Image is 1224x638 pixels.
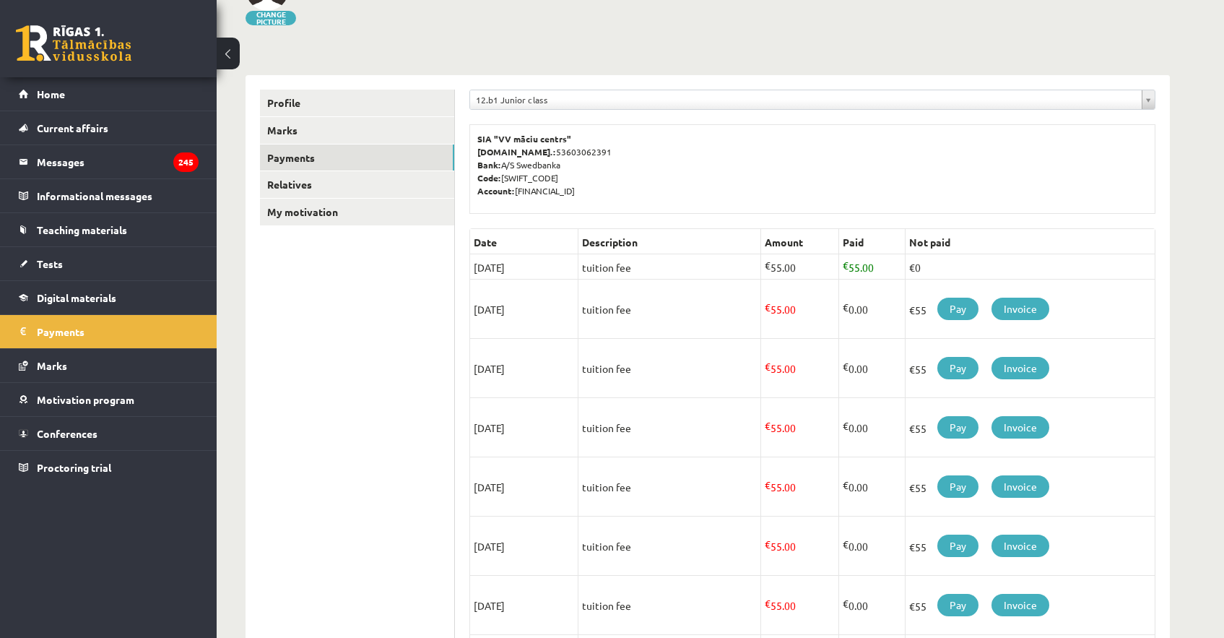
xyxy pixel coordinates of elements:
font: € [843,301,848,314]
font: SIA "VV māciu centrs" [477,133,571,145]
font: [SWIFT_CODE] [501,172,558,184]
font: Paid [843,236,864,249]
font: [DATE] [474,421,505,434]
font: tuition fee [582,540,631,553]
font: 0.00 [848,303,868,316]
a: Invoice [991,416,1049,439]
button: Change picture [246,11,296,25]
font: Motivation program [37,393,134,406]
font: Pay [950,598,966,611]
a: Messages245 [19,145,199,178]
a: Invoice [991,594,1049,616]
a: Profile [260,90,454,116]
font: Profile [267,96,300,109]
font: Not paid [909,236,950,249]
font: tuition fee [582,480,631,493]
font: € [765,360,771,373]
font: € [843,360,848,373]
font: Pay [950,539,966,552]
font: [DATE] [474,599,505,612]
font: €55 [909,481,926,494]
font: [FINANCIAL_ID] [515,185,575,197]
font: € [843,597,848,610]
font: €55 [909,303,926,316]
font: €55 [909,600,926,613]
a: Payments [19,315,199,348]
font: Payments [267,151,315,164]
font: Tests [37,257,63,270]
font: [DATE] [474,362,505,375]
a: Riga 1st Distance Learning Secondary School [16,25,131,61]
font: €55 [909,422,926,435]
font: 55.00 [771,480,796,493]
a: Invoice [991,298,1049,320]
font: Change picture [256,9,286,27]
font: €55 [909,540,926,553]
font: Invoice [1004,539,1037,552]
a: Invoice [991,357,1049,379]
font: [DATE] [474,480,505,493]
font: € [765,478,771,491]
font: [DOMAIN_NAME].: [477,146,556,158]
a: Motivation program [19,383,199,416]
font: 12.b1 Junior class [476,94,548,105]
font: [DATE] [474,303,505,316]
a: Relatives [260,171,454,198]
font: Pay [950,421,966,434]
a: Digital materials [19,281,199,314]
font: Pay [950,361,966,374]
font: 0.00 [848,480,868,493]
font: €0 [909,261,921,274]
a: Invoice [991,535,1049,557]
a: Marks [260,117,454,144]
font: 55.00 [848,261,874,274]
a: Proctoring trial [19,451,199,484]
font: Invoice [1004,361,1037,374]
font: Bank: [477,159,501,171]
font: € [843,259,848,272]
a: Payments [260,145,454,171]
font: Teaching materials [37,223,127,236]
font: Date [474,236,497,249]
a: Informational messages [19,179,199,212]
a: Teaching materials [19,213,199,246]
font: My motivation [267,205,338,218]
font: Digital materials [37,291,116,304]
a: Invoice [991,475,1049,498]
font: €55 [909,363,926,376]
font: € [843,538,848,551]
font: 55.00 [771,261,796,274]
font: tuition fee [582,303,631,316]
font: 55.00 [771,540,796,553]
font: € [765,538,771,551]
font: Marks [37,359,67,372]
font: 0.00 [848,362,868,375]
font: Invoice [1004,421,1037,434]
a: Home [19,77,199,111]
font: 55.00 [771,362,796,375]
font: Messages [37,155,84,168]
font: tuition fee [582,261,631,274]
a: Conferences [19,417,199,450]
font: 55.00 [771,421,796,434]
font: Invoice [1004,302,1037,315]
font: Pay [950,480,966,493]
font: € [843,419,848,432]
font: € [765,259,771,272]
font: 245 [178,156,194,168]
a: Pay [937,357,978,379]
font: Description [582,236,638,249]
font: Code: [477,172,501,184]
a: Pay [937,475,978,498]
font: 53603062391 [556,146,612,158]
font: € [843,478,848,491]
font: Amount [765,236,803,249]
font: A/S Swedbanka [501,159,560,171]
font: € [765,597,771,610]
font: Current affairs [37,121,108,134]
a: Marks [19,349,199,382]
font: Invoice [1004,480,1037,493]
font: Home [37,87,65,100]
font: tuition fee [582,599,631,612]
a: Current affairs [19,111,199,145]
